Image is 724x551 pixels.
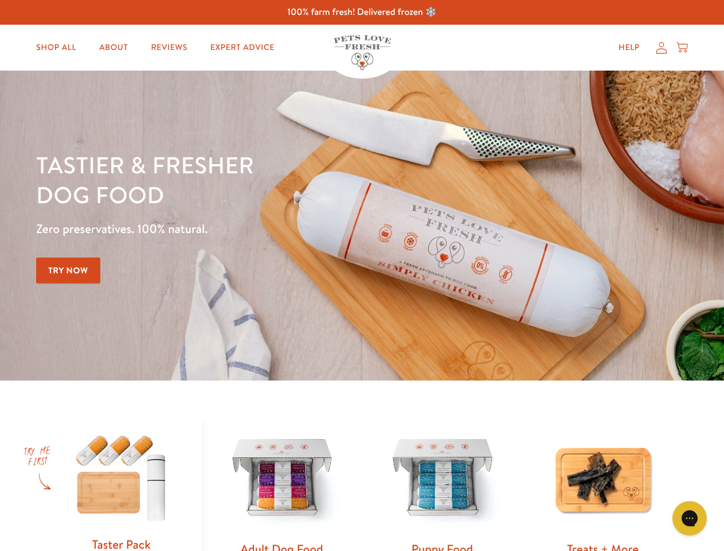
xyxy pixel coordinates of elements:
[36,150,471,209] h1: Tastier & fresher dog food
[667,497,713,540] iframe: Gorgias live chat messenger
[334,35,391,70] img: Pets Love Fresh
[201,36,284,59] a: Expert Advice
[142,36,196,59] a: Reviews
[36,219,471,239] p: Zero preservatives. 100% natural.
[90,36,137,59] a: About
[609,36,649,59] a: Help
[36,258,100,284] a: Try Now
[27,36,85,59] a: Shop All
